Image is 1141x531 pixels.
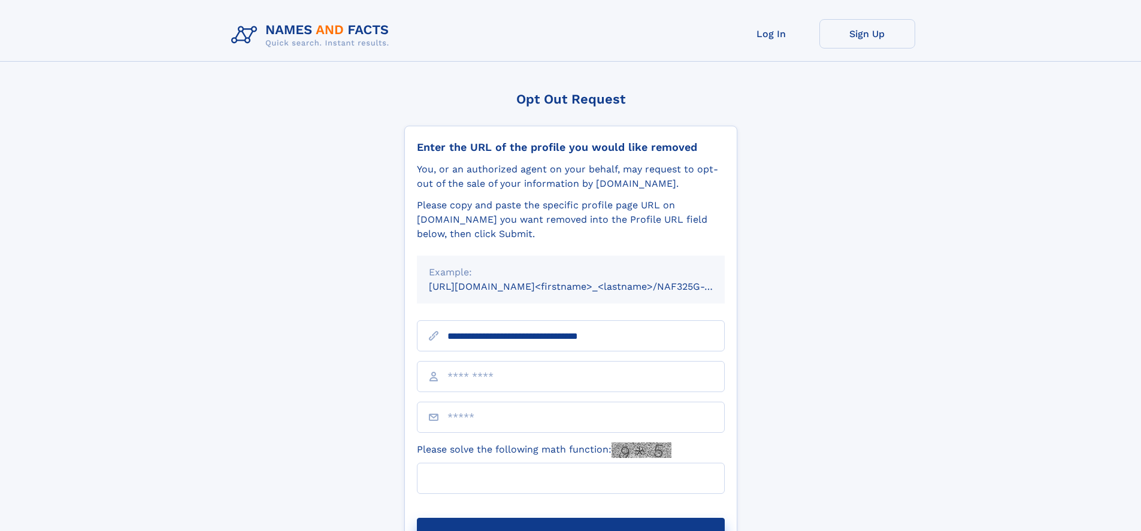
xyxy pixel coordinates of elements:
div: Please copy and paste the specific profile page URL on [DOMAIN_NAME] you want removed into the Pr... [417,198,725,241]
a: Log In [724,19,819,48]
label: Please solve the following math function: [417,442,671,458]
img: Logo Names and Facts [226,19,399,51]
a: Sign Up [819,19,915,48]
small: [URL][DOMAIN_NAME]<firstname>_<lastname>/NAF325G-xxxxxxxx [429,281,747,292]
div: Enter the URL of the profile you would like removed [417,141,725,154]
div: Opt Out Request [404,92,737,107]
div: You, or an authorized agent on your behalf, may request to opt-out of the sale of your informatio... [417,162,725,191]
div: Example: [429,265,713,280]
